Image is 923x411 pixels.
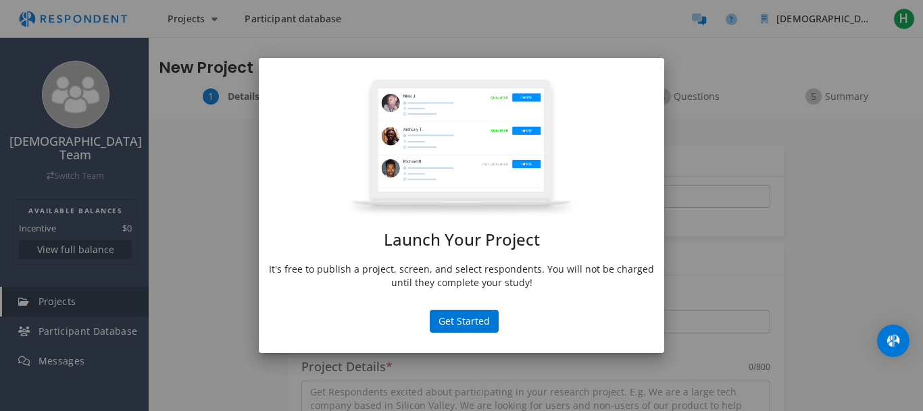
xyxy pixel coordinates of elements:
[430,310,499,333] button: Get Started
[269,263,654,290] p: It's free to publish a project, screen, and select respondents. You will not be charged until the...
[259,58,664,353] md-dialog: Launch Your ...
[269,231,654,248] h1: Launch Your Project
[877,325,909,357] div: Open Intercom Messenger
[346,78,577,217] img: project-modal.png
